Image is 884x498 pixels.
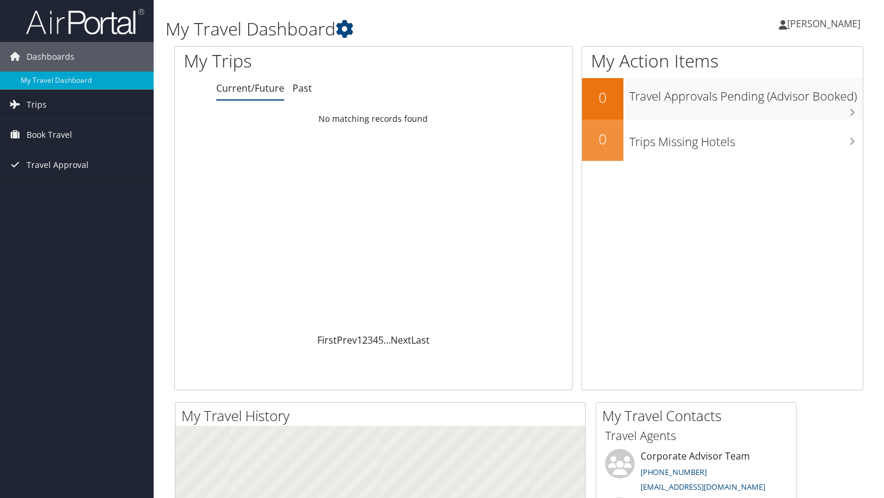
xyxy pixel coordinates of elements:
a: [PHONE_NUMBER] [641,467,707,477]
span: Trips [27,90,47,119]
a: [EMAIL_ADDRESS][DOMAIN_NAME] [641,481,765,492]
h2: My Travel History [181,406,585,426]
a: Prev [337,334,357,347]
span: Dashboards [27,42,74,72]
a: 0Travel Approvals Pending (Advisor Booked) [582,78,863,119]
a: 2 [362,334,368,347]
a: Current/Future [216,82,284,95]
h2: 0 [582,129,623,149]
span: Book Travel [27,120,72,150]
a: 5 [378,334,383,347]
li: Corporate Advisor Team [599,449,793,497]
h3: Trips Missing Hotels [629,128,863,150]
a: 0Trips Missing Hotels [582,119,863,161]
a: Next [391,334,411,347]
span: … [383,334,391,347]
h1: My Trips [184,48,398,73]
h2: My Travel Contacts [602,406,796,426]
td: No matching records found [175,108,572,130]
img: airportal-logo.png [26,8,144,35]
h3: Travel Approvals Pending (Advisor Booked) [629,82,863,105]
a: Last [411,334,430,347]
h1: My Travel Dashboard [165,17,636,41]
span: [PERSON_NAME] [787,17,860,30]
a: 4 [373,334,378,347]
h1: My Action Items [582,48,863,73]
h2: 0 [582,88,623,108]
a: Past [292,82,312,95]
a: 3 [368,334,373,347]
a: First [317,334,337,347]
h3: Travel Agents [605,428,787,444]
span: Travel Approval [27,150,89,180]
a: [PERSON_NAME] [779,6,872,41]
a: 1 [357,334,362,347]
